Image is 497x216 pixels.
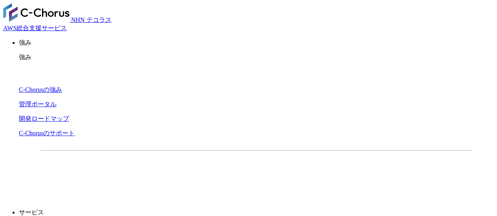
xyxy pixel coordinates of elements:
[126,163,253,183] a: 資料を請求する
[19,130,75,136] a: C-Chorusのサポート
[19,53,494,62] p: 強み
[240,171,246,174] img: 矢印
[3,3,70,22] img: AWS総合支援サービス C-Chorus
[19,101,57,107] a: 管理ポータル
[19,86,62,93] a: C-Chorusの強み
[3,16,112,31] a: AWS総合支援サービス C-Chorus NHN テコラスAWS総合支援サービス
[19,115,69,122] a: 開発ロードマップ
[374,171,380,174] img: 矢印
[260,163,387,183] a: まずは相談する
[19,39,494,47] p: 強み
